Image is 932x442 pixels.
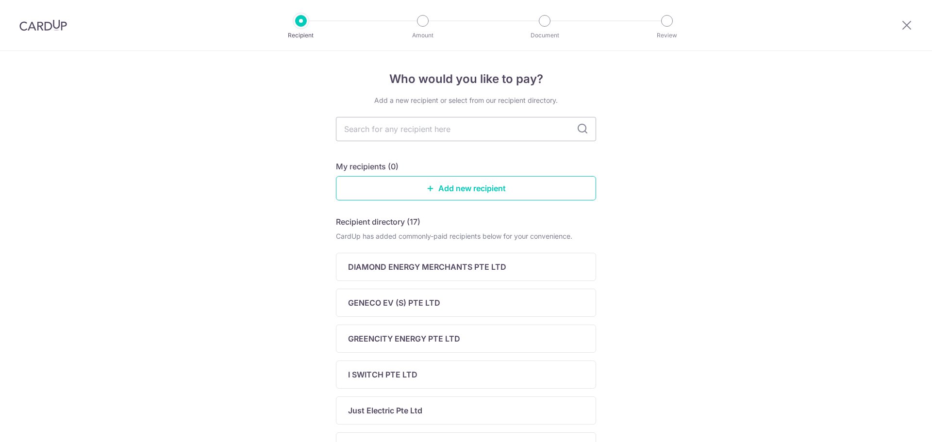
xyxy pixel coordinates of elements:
h4: Who would you like to pay? [336,70,596,88]
a: Add new recipient [336,176,596,200]
input: Search for any recipient here [336,117,596,141]
p: I SWITCH PTE LTD [348,369,417,380]
p: Recipient [265,31,337,40]
h5: My recipients (0) [336,161,399,172]
p: DIAMOND ENERGY MERCHANTS PTE LTD [348,261,506,273]
p: Just Electric Pte Ltd [348,405,422,416]
div: CardUp has added commonly-paid recipients below for your convenience. [336,231,596,241]
h5: Recipient directory (17) [336,216,420,228]
img: CardUp [19,19,67,31]
p: Amount [387,31,459,40]
p: Document [509,31,581,40]
p: GREENCITY ENERGY PTE LTD [348,333,460,344]
p: GENECO EV (S) PTE LTD [348,297,440,309]
p: Review [631,31,703,40]
div: Add a new recipient or select from our recipient directory. [336,96,596,105]
iframe: Opens a widget where you can find more information [870,413,922,437]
